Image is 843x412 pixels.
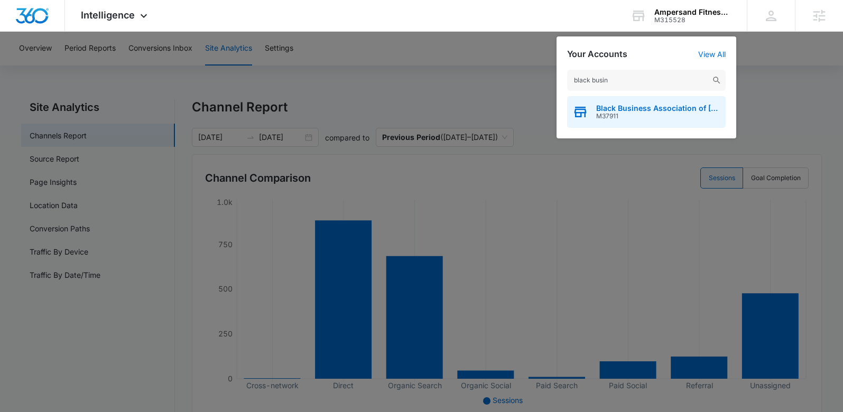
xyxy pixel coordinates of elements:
[596,113,720,120] span: M37911
[654,16,731,24] div: account id
[81,10,135,21] span: Intelligence
[698,50,726,59] a: View All
[567,96,726,128] button: Black Business Association of [GEOGRAPHIC_DATA]M37911
[654,8,731,16] div: account name
[596,104,720,113] span: Black Business Association of [GEOGRAPHIC_DATA]
[567,49,627,59] h2: Your Accounts
[567,70,726,91] input: Search Accounts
